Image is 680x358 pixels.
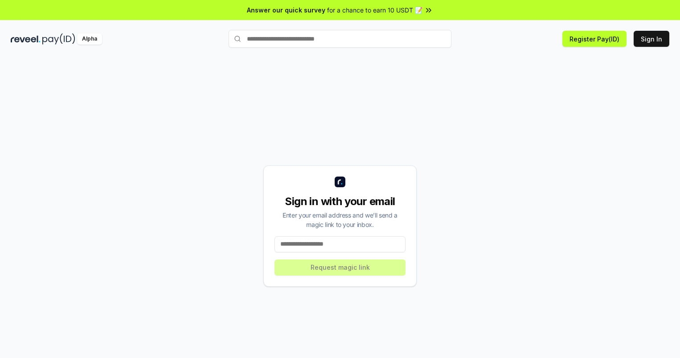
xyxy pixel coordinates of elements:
img: pay_id [42,33,75,45]
div: Sign in with your email [274,194,406,209]
span: Answer our quick survey [247,5,325,15]
button: Sign In [634,31,669,47]
span: for a chance to earn 10 USDT 📝 [327,5,422,15]
button: Register Pay(ID) [562,31,627,47]
img: logo_small [335,177,345,187]
div: Alpha [77,33,102,45]
div: Enter your email address and we’ll send a magic link to your inbox. [274,210,406,229]
img: reveel_dark [11,33,41,45]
